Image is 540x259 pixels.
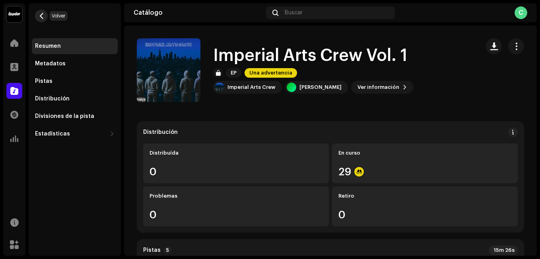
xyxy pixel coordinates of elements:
[32,108,118,124] re-m-nav-item: Divisiones de la pista
[143,247,161,253] strong: Pistas
[164,247,171,254] p-badge: 5
[226,68,241,78] span: EP
[338,193,511,199] div: Retiro
[245,68,297,78] span: Una advertencia
[6,6,22,22] img: 10370c6a-d0e2-4592-b8a2-38f444b0ca44
[213,47,407,65] h1: Imperial Arts Crew Vol. 1
[35,96,70,102] div: Distribución
[134,10,263,16] div: Catálogo
[143,129,178,135] div: Distribución
[357,79,399,95] span: Ver información
[215,82,224,92] img: 360c96d1-f208-4bcb-9378-9207c046ccb6
[338,150,511,156] div: En curso
[150,150,322,156] div: Distribuída
[150,193,322,199] div: Problemas
[227,84,276,90] div: Imperial Arts Crew
[32,126,118,142] re-m-nav-dropdown: Estadísticas
[35,43,61,49] div: Resumen
[35,78,52,84] div: Pistas
[285,10,303,16] span: Buscar
[32,38,118,54] re-m-nav-item: Resumen
[299,84,342,90] div: [PERSON_NAME]
[35,61,66,67] div: Metadatos
[35,131,70,137] div: Estadísticas
[489,245,518,255] div: 15m 26s
[32,91,118,107] re-m-nav-item: Distribución
[35,113,94,120] div: Divisiones de la pista
[515,6,527,19] div: C
[32,56,118,72] re-m-nav-item: Metadatos
[32,73,118,89] re-m-nav-item: Pistas
[351,81,414,94] button: Ver información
